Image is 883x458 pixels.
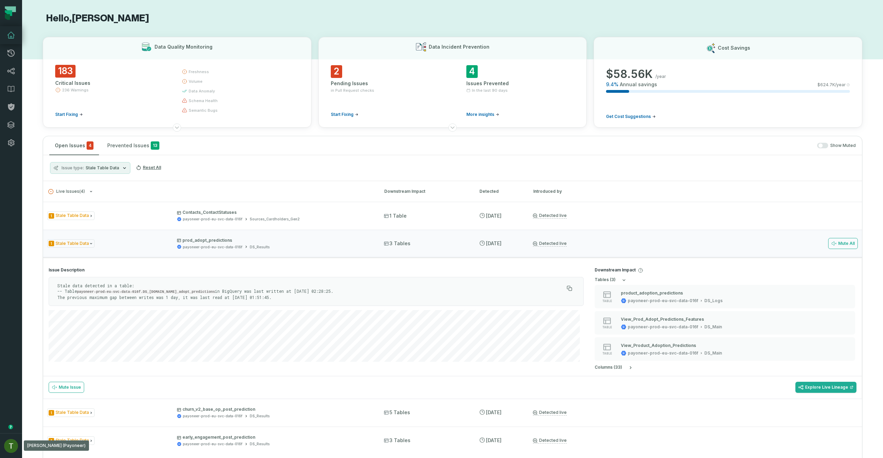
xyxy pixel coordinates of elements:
[43,12,862,24] h1: Hello, [PERSON_NAME]
[183,441,242,447] div: payoneer-prod-eu-svc-data-016f
[57,283,564,300] p: Stale data detected in a table: -- Table in BigQuery was last written at [DATE] 02:28:25. The pre...
[102,136,165,155] button: Prevented Issues
[8,424,14,430] div: Tooltip anchor
[49,267,584,273] h4: Issue Description
[250,245,270,250] div: DS_Results
[87,141,93,150] span: critical issues and errors combined
[602,326,612,329] span: table
[595,285,856,361] div: tables (3)
[177,210,371,215] p: Contacts_ContactStatuses
[49,136,99,155] button: Open Issues
[55,65,76,78] span: 183
[472,88,508,93] span: In the last 90 days
[466,112,494,117] span: More insights
[189,79,202,84] span: volume
[49,241,54,246] span: Severity
[595,277,627,283] button: tables (3)
[621,317,704,322] div: View_Prod_Adopt_Predictions_Features
[47,408,95,417] span: Issue Type
[533,188,595,195] div: Introduced by
[606,114,656,119] a: Get Cost Suggestions
[595,365,622,370] h5: column s ( 33 )
[331,65,342,78] span: 2
[817,82,846,88] span: $ 624.7K /year
[704,350,722,356] div: DS_Main
[429,43,489,50] h3: Data Incident Prevention
[55,80,169,87] div: Critical Issues
[189,88,215,94] span: data anomaly
[331,88,374,93] span: in Pull Request checks
[828,238,858,249] button: Mute All
[486,437,502,443] relative-time: Aug 20, 2025, 2:25 PM GMT+3
[86,165,119,171] span: Stale Table Data
[318,37,587,128] button: Data Incident Prevention2Pending Issuesin Pull Request checksStart Fixing4Issues PreventedIn the ...
[606,67,653,81] span: $ 58.56K
[595,337,855,361] button: tablepayoneer-prod-eu-svc-data-016fDS_Main
[486,213,502,219] relative-time: Aug 30, 2025, 9:15 AM GMT+3
[61,165,84,171] span: Issue type
[62,87,89,93] span: 236 Warnings
[183,245,242,250] div: payoneer-prod-eu-svc-data-016f
[48,189,372,194] button: Live Issues(4)
[486,240,502,246] relative-time: Aug 20, 2025, 2:25 PM GMT+3
[331,112,354,117] span: Start Fixing
[155,43,212,50] h3: Data Quality Monitoring
[250,441,270,447] div: DS_Results
[47,239,95,248] span: Issue Type
[189,98,218,103] span: schema health
[77,290,215,294] code: payoneer-prod-eu-svc-data-016f.DS_[DOMAIN_NAME]_adopt_predictions
[55,112,78,117] span: Start Fixing
[718,44,750,51] h3: Cost Savings
[189,108,218,113] span: semantic bugs
[595,267,856,273] h4: Downstream Impact
[183,414,242,419] div: payoneer-prod-eu-svc-data-016f
[177,435,371,440] p: early_engagement_post_prediction
[250,217,300,222] div: Sources_Cardholders_Gen2
[466,80,574,87] div: Issues Prevented
[533,410,567,416] a: Detected live
[795,382,856,393] a: Explore Live Lineage
[250,414,270,419] div: DS_Results
[133,162,164,173] button: Reset All
[602,352,612,355] span: table
[628,298,698,303] div: payoneer-prod-eu-svc-data-016f
[606,114,651,119] span: Get Cost Suggestions
[43,37,311,128] button: Data Quality Monitoring183Critical Issues236 WarningsStart Fixingfreshnessvolumedata anomalyschem...
[183,217,242,222] div: payoneer-prod-eu-svc-data-016f
[24,440,89,451] div: [PERSON_NAME] (Payoneer)
[189,69,209,74] span: freshness
[4,439,18,453] img: avatar of Tomer Galun
[594,37,862,128] button: Cost Savings$58.56K/year9.4%Annual savings$624.7K/yearGet Cost Suggestions
[533,213,567,219] a: Detected live
[704,298,723,303] div: DS_Logs
[384,212,407,219] span: 1 Table
[655,74,666,79] span: /year
[177,238,371,243] p: prod_adopt_predictions
[621,290,683,296] div: product_adoption_predictions
[384,409,410,416] span: 5 Tables
[628,324,698,330] div: payoneer-prod-eu-svc-data-016f
[168,143,856,149] div: Show Muted
[47,436,95,445] span: Issue Type
[50,162,130,174] button: Issue typeStale Table Data
[533,241,567,247] a: Detected live
[384,188,467,195] div: Downstream Impact
[49,213,54,219] span: Severity
[479,188,521,195] div: Detected
[595,311,855,335] button: tablepayoneer-prod-eu-svc-data-016fDS_Main
[606,81,618,88] span: 9.4 %
[331,112,358,117] a: Start Fixing
[49,438,54,444] span: Severity
[47,211,95,220] span: Issue Type
[595,365,633,370] button: columns (33)
[621,343,696,348] div: View_Product_Adoption_Predictions
[55,112,83,117] a: Start Fixing
[151,141,159,150] span: 13
[620,81,657,88] span: Annual savings
[486,409,502,415] relative-time: Aug 20, 2025, 2:25 PM GMT+3
[331,80,439,87] div: Pending Issues
[177,407,371,412] p: churn_v2_base_op_post_prediction
[533,438,567,444] a: Detected live
[704,324,722,330] div: DS_Main
[49,410,54,416] span: Severity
